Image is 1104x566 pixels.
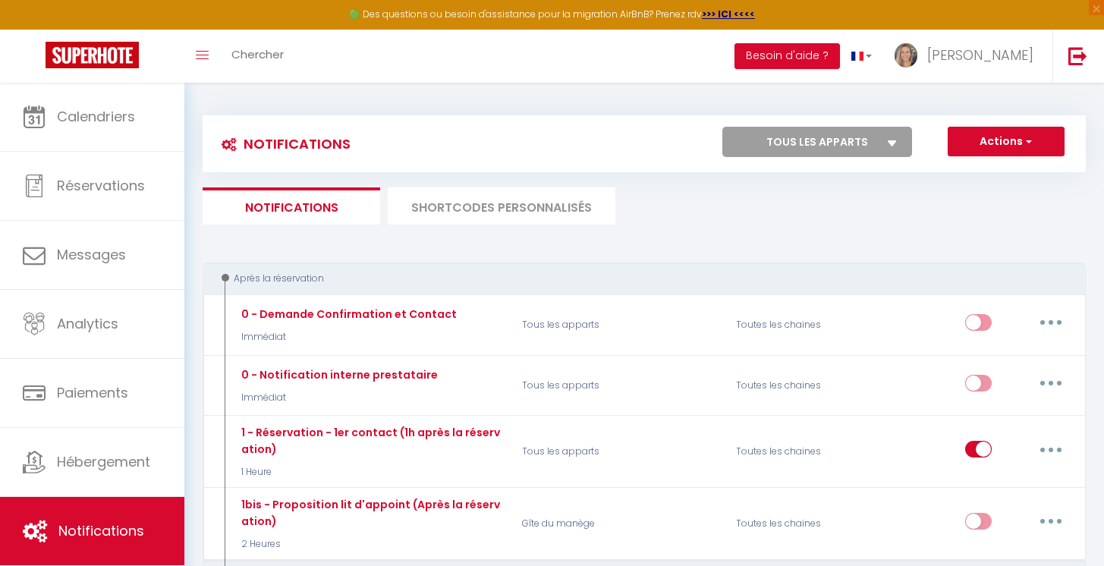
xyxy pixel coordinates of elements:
img: Super Booking [46,42,139,68]
div: 0 - Demande Confirmation et Contact [237,306,457,322]
span: Notifications [58,521,144,540]
button: Actions [948,127,1065,157]
a: ... [PERSON_NAME] [883,30,1052,83]
p: Tous les apparts [512,363,726,407]
span: [PERSON_NAME] [927,46,1033,64]
div: 1bis - Proposition lit d'appoint (Après la réservation) [237,496,502,530]
li: SHORTCODES PERSONNALISÉS [388,187,615,225]
span: Chercher [231,46,284,62]
div: 1 - Réservation - 1er contact (1h après la réservation) [237,424,502,458]
span: Calendriers [57,107,135,126]
p: Tous les apparts [512,424,726,480]
span: Réservations [57,176,145,195]
p: 1 Heure [237,465,502,480]
a: >>> ICI <<<< [702,8,755,20]
button: Besoin d'aide ? [734,43,840,69]
h3: Notifications [214,127,351,161]
div: Toutes les chaines [725,424,868,480]
div: Toutes les chaines [725,303,868,347]
div: Après la réservation [217,272,1055,286]
span: Paiements [57,383,128,402]
img: logout [1068,46,1087,65]
img: ... [895,43,917,68]
div: Toutes les chaines [725,363,868,407]
p: 2 Heures [237,537,502,552]
p: Immédiat [237,391,438,405]
p: Immédiat [237,330,457,344]
div: 0 - Notification interne prestataire [237,366,438,383]
span: Analytics [57,314,118,333]
span: Messages [57,245,126,264]
p: Gîte du manège [512,496,726,552]
span: Hébergement [57,452,150,471]
div: Toutes les chaines [725,496,868,552]
p: Tous les apparts [512,303,726,347]
li: Notifications [203,187,380,225]
a: Chercher [220,30,295,83]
